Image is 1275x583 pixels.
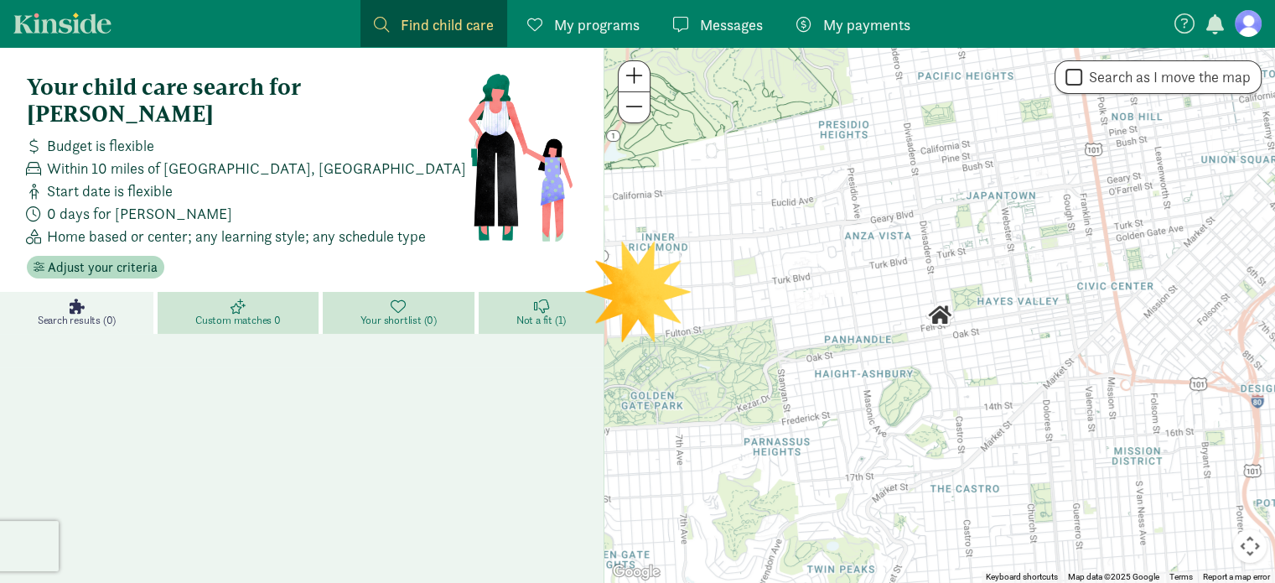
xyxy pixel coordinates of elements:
[516,314,566,327] span: Not a fit (1)
[479,292,604,334] a: Not a fit (1)
[401,13,494,36] span: Find child care
[609,561,664,583] img: Google
[195,314,281,327] span: Custom matches 0
[27,74,467,128] h4: Your child care search for [PERSON_NAME]
[823,13,910,36] span: My payments
[1169,572,1193,581] a: Terms (opens in new tab)
[1082,67,1251,87] label: Search as I move the map
[47,157,466,180] span: Within 10 miles of [GEOGRAPHIC_DATA], [GEOGRAPHIC_DATA]
[13,13,111,34] a: Kinside
[158,292,323,334] a: Custom matches 0
[47,180,173,202] span: Start date is flexible
[1203,572,1270,581] a: Report a map error
[38,314,116,327] span: Search results (0)
[609,561,664,583] a: Open this area in Google Maps (opens a new window)
[554,13,640,36] span: My programs
[1233,529,1267,563] button: Map camera controls
[700,13,763,36] span: Messages
[925,301,954,330] div: Click to see details
[47,202,232,225] span: 0 days for [PERSON_NAME]
[323,292,479,334] a: Your shortlist (0)
[47,134,154,157] span: Budget is flexible
[27,256,164,279] button: Adjust your criteria
[986,571,1058,583] button: Keyboard shortcuts
[360,314,437,327] span: Your shortlist (0)
[1068,572,1159,581] span: Map data ©2025 Google
[48,258,158,278] span: Adjust your criteria
[47,225,426,247] span: Home based or center; any learning style; any schedule type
